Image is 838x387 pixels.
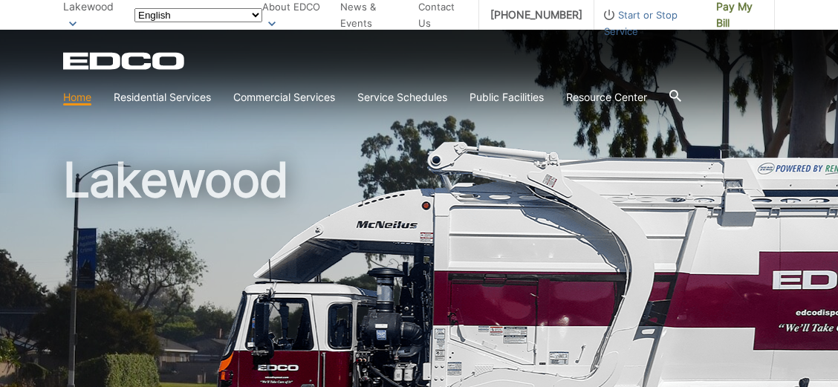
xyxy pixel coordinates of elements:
[63,52,186,70] a: EDCD logo. Return to the homepage.
[233,89,335,105] a: Commercial Services
[114,89,211,105] a: Residential Services
[357,89,447,105] a: Service Schedules
[63,89,91,105] a: Home
[470,89,544,105] a: Public Facilities
[134,8,262,22] select: Select a language
[566,89,647,105] a: Resource Center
